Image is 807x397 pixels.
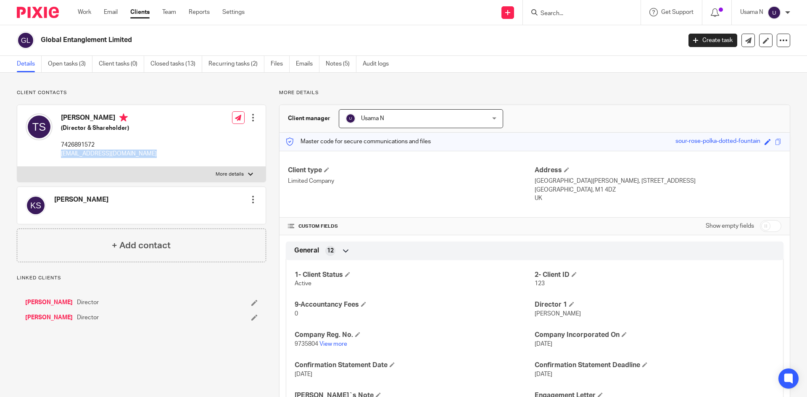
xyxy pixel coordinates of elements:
p: Client contacts [17,89,266,96]
span: [PERSON_NAME] [535,311,581,317]
span: [DATE] [295,371,312,377]
h4: Client type [288,166,535,175]
p: [EMAIL_ADDRESS][DOMAIN_NAME] [61,150,157,158]
h4: 2- Client ID [535,271,775,279]
p: 7426891572 [61,141,157,149]
h4: 9-Accountancy Fees [295,300,535,309]
span: 9735804 [295,341,318,347]
h5: (Director & Shareholder) [61,124,157,132]
a: Team [162,8,176,16]
p: UK [535,194,781,202]
span: 123 [535,281,545,287]
span: Director [77,313,99,322]
img: svg%3E [26,195,46,216]
a: Reports [189,8,210,16]
h4: Company Reg. No. [295,331,535,339]
a: Client tasks (0) [99,56,144,72]
h4: Confirmation Statement Deadline [535,361,775,370]
a: View more [319,341,347,347]
span: Usama N [361,116,384,121]
span: [DATE] [535,341,552,347]
span: Active [295,281,311,287]
a: [PERSON_NAME] [25,313,73,322]
a: Notes (5) [326,56,356,72]
a: Audit logs [363,56,395,72]
h4: + Add contact [112,239,171,252]
div: sour-rose-polka-dotted-fountain [675,137,760,147]
img: Pixie [17,7,59,18]
p: More details [216,171,244,178]
a: Settings [222,8,245,16]
a: Files [271,56,290,72]
h4: CUSTOM FIELDS [288,223,535,230]
a: Work [78,8,91,16]
h2: Global Entanglement Limited [41,36,549,45]
span: Get Support [661,9,694,15]
a: Email [104,8,118,16]
h4: Director 1 [535,300,775,309]
i: Primary [119,113,128,122]
span: Director [77,298,99,307]
p: Limited Company [288,177,535,185]
a: Recurring tasks (2) [208,56,264,72]
a: Emails [296,56,319,72]
img: svg%3E [767,6,781,19]
a: Clients [130,8,150,16]
p: Usama N [740,8,763,16]
p: More details [279,89,790,96]
input: Search [540,10,615,18]
p: [GEOGRAPHIC_DATA][PERSON_NAME], [STREET_ADDRESS] [535,177,781,185]
a: Details [17,56,42,72]
img: svg%3E [26,113,53,140]
p: Master code for secure communications and files [286,137,431,146]
p: [GEOGRAPHIC_DATA], M1 4DZ [535,186,781,194]
a: Create task [688,34,737,47]
a: [PERSON_NAME] [25,298,73,307]
a: Open tasks (3) [48,56,92,72]
p: Linked clients [17,275,266,281]
h4: Company Incorporated On [535,331,775,339]
a: Closed tasks (13) [150,56,202,72]
span: [DATE] [535,371,552,377]
span: General [294,246,319,255]
h4: Confirmation Statement Date [295,361,535,370]
span: 12 [327,247,334,255]
h4: 1- Client Status [295,271,535,279]
span: 0 [295,311,298,317]
h4: Address [535,166,781,175]
img: svg%3E [17,32,34,49]
h3: Client manager [288,114,330,123]
h4: [PERSON_NAME] [54,195,108,204]
label: Show empty fields [706,222,754,230]
h4: [PERSON_NAME] [61,113,157,124]
img: svg%3E [345,113,356,124]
